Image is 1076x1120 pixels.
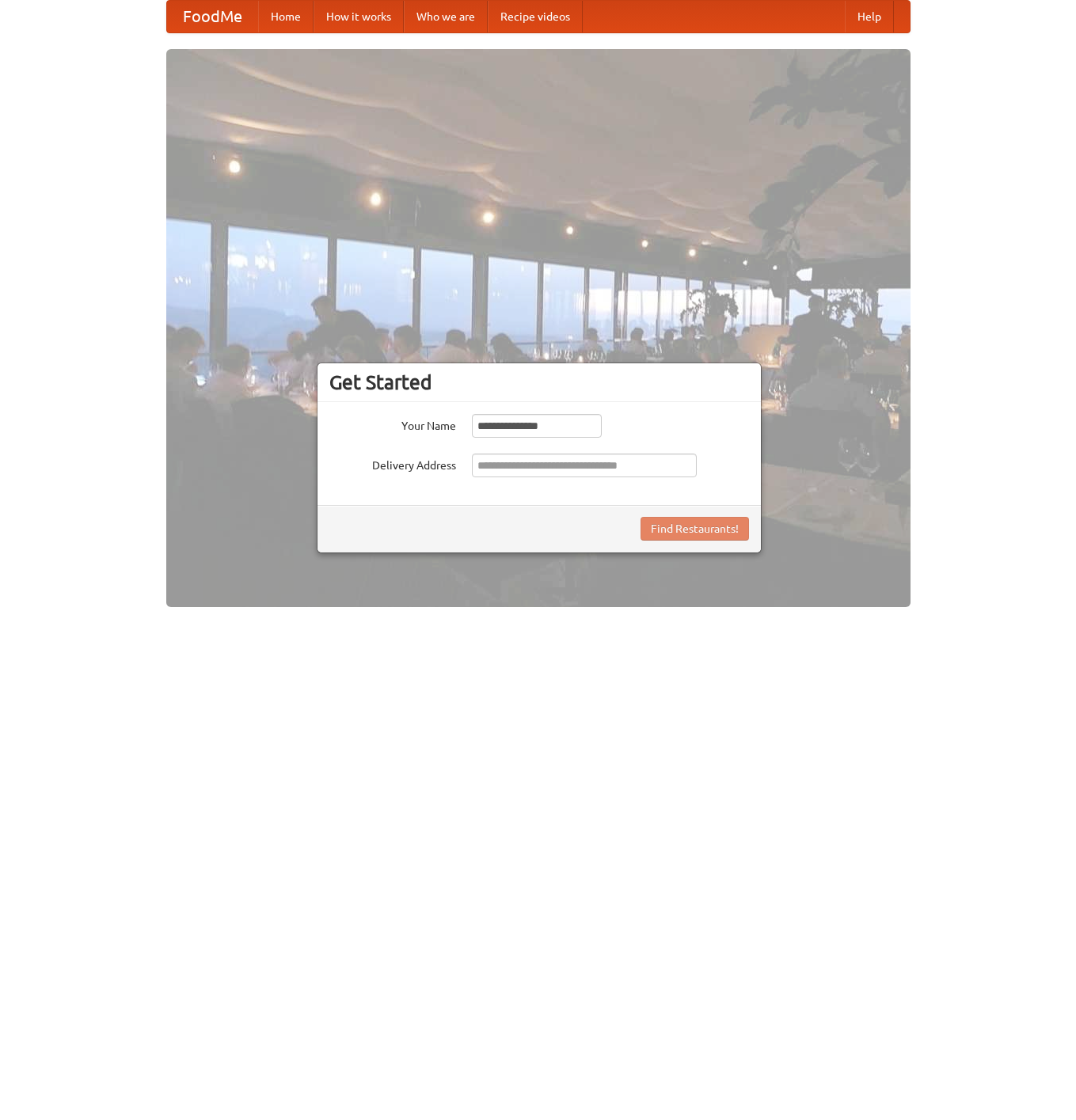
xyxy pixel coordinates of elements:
[329,370,749,394] h3: Get Started
[258,1,314,32] a: Home
[404,1,488,32] a: Who we are
[314,1,404,32] a: How it works
[167,1,258,32] a: FoodMe
[329,454,456,473] label: Delivery Address
[845,1,894,32] a: Help
[488,1,583,32] a: Recipe videos
[329,414,456,434] label: Your Name
[641,517,749,541] button: Find Restaurants!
